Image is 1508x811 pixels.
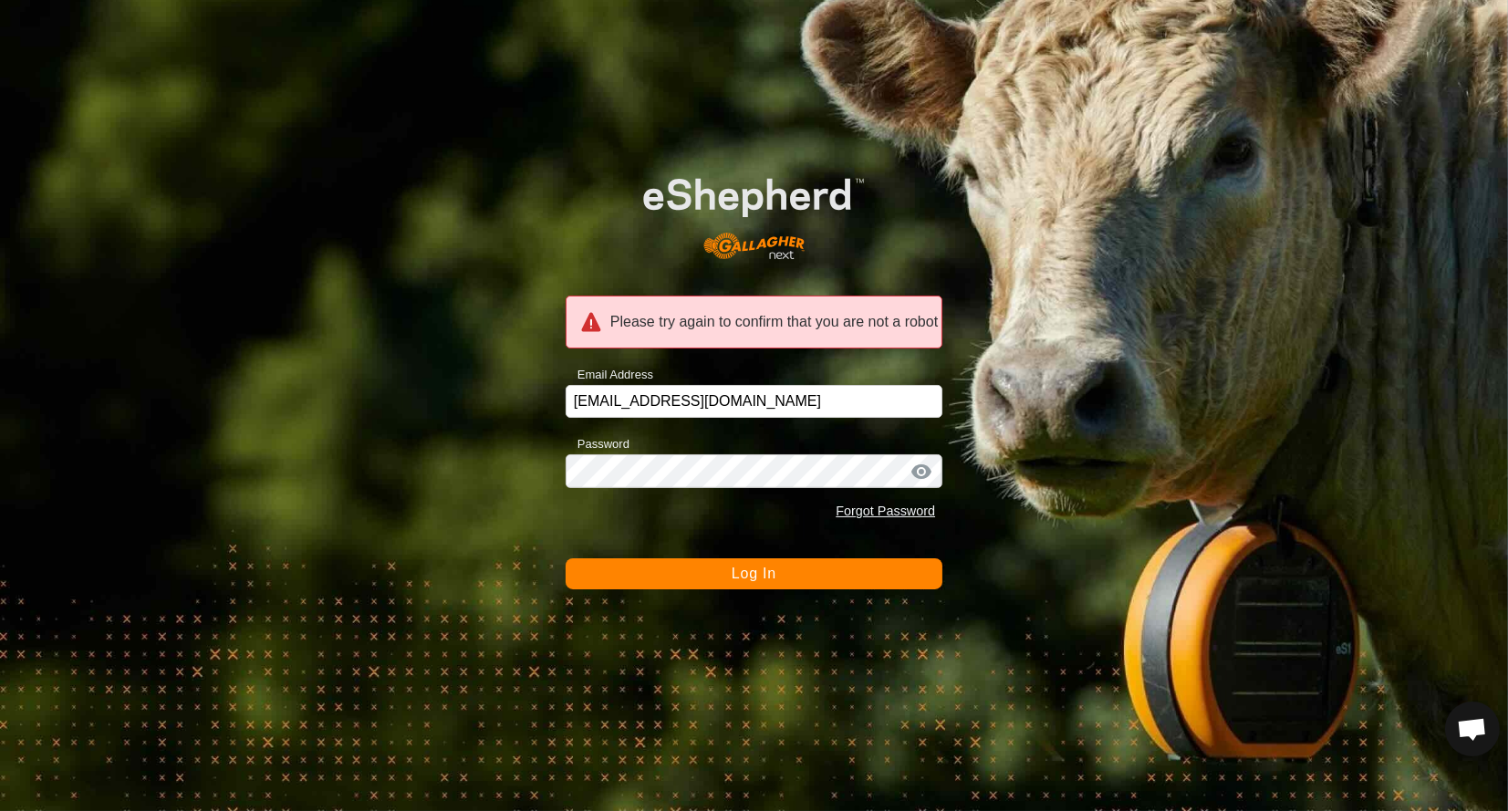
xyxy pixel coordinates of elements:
div: Please try again to confirm that you are not a robot [566,296,942,348]
a: Forgot Password [836,504,935,518]
img: E-shepherd Logo [603,147,905,276]
span: Log In [732,566,776,581]
div: Open chat [1445,702,1500,756]
button: Log In [566,558,942,589]
input: Email Address [566,385,942,418]
label: Password [566,435,629,453]
label: Email Address [566,366,653,384]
